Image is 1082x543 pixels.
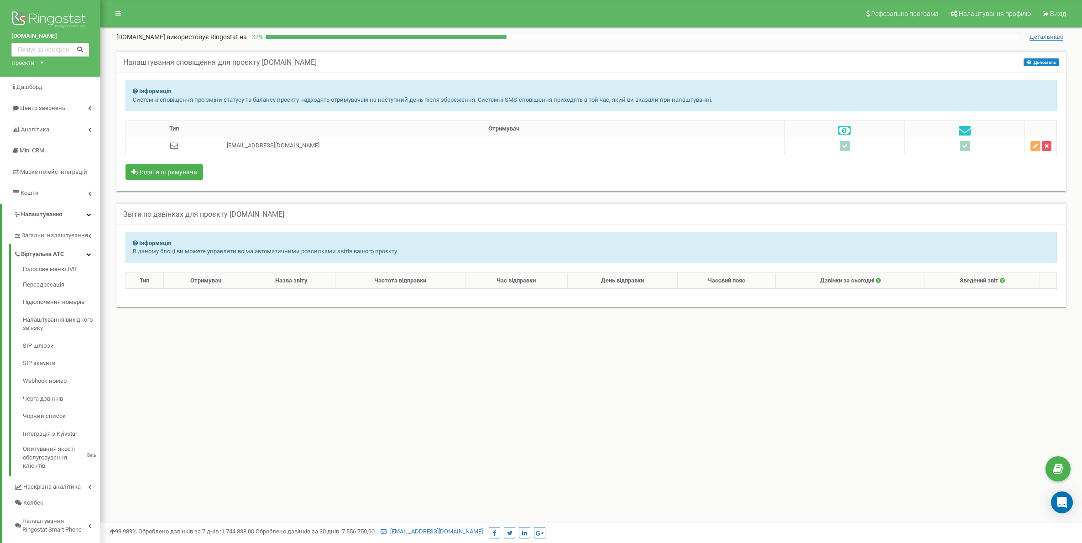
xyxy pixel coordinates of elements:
[14,495,100,511] a: Колбек
[256,528,375,535] span: Оброблено дзвінків за 30 днів :
[22,517,88,534] span: Налаштування Ringostat Smart Phone
[23,425,100,443] a: Інтеграція з Kyivstar
[126,272,164,289] th: Тип
[221,528,254,535] u: 1 744 838,00
[23,311,100,337] a: Налаштування вихідного зв’язку
[139,240,171,246] strong: Інформація
[871,10,939,17] span: Реферальна програма
[163,272,248,289] th: Отримувач
[1030,33,1063,41] span: Детальніше
[14,511,100,538] a: Налаштування Ringostat Smart Phone
[21,126,49,133] span: Аналiтика
[110,528,137,535] span: 99,989%
[381,528,483,535] a: [EMAIL_ADDRESS][DOMAIN_NAME]
[138,528,254,535] span: Оброблено дзвінків за 7 днів :
[21,250,64,259] span: Віртуальна АТС
[23,483,81,491] span: Наскрізна аналітика
[23,355,100,372] a: SIP акаунти
[247,32,266,42] p: 32 %
[925,272,1040,289] th: Зведений звіт
[11,9,89,32] img: Ringostat logo
[23,276,100,294] a: Переадресація
[959,10,1031,17] span: Налаштування профілю
[21,189,39,196] span: Кошти
[342,528,375,535] u: 7 556 750,00
[20,104,65,111] span: Центр звернень
[23,337,100,355] a: SIP шлюзи
[23,390,100,408] a: Черга дзвінків
[14,476,100,495] a: Наскрізна аналітика
[21,211,62,218] span: Налаштування
[139,88,171,94] strong: Інформація
[223,121,784,137] th: Отримувач
[133,247,1050,256] p: В даному блоці ви можете управляти всіма автоматичними розсилками звітів вашого проєкту
[1051,491,1073,513] div: Open Intercom Messenger
[133,96,1050,104] p: Системні сповіщення про зміни статусу та балансу проєкту надходять отримувачам на наступний день ...
[14,225,100,244] a: Загальні налаштування
[2,204,100,225] a: Налаштування
[23,265,100,276] a: Голосове меню IVR
[23,372,100,390] a: Webhook номер
[11,43,89,57] input: Пошук за номером
[167,33,247,41] span: використовує Ringostat на
[21,231,88,240] span: Загальні налаштування
[223,137,784,155] td: [EMAIL_ADDRESS][DOMAIN_NAME]
[23,293,100,311] a: Підключення номерів
[16,84,42,90] span: Дашборд
[1050,10,1066,17] span: Вихід
[123,210,284,219] h5: Звіти по дзвінках для проєкту [DOMAIN_NAME]
[123,58,317,67] h5: Налаштування сповіщення для проєкту [DOMAIN_NAME]
[335,272,465,289] th: Частота відправки
[20,168,87,175] span: Маркетплейс інтеграцій
[20,147,44,154] span: Mini CRM
[567,272,677,289] th: День відправки
[14,244,100,262] a: Віртуальна АТС
[23,407,100,425] a: Чорний список
[23,443,100,470] a: Опитування якості обслуговування клієнтівBeta
[776,272,925,289] th: Дзвінки за сьогодні
[116,32,247,42] p: [DOMAIN_NAME]
[11,32,89,41] a: [DOMAIN_NAME]
[1024,58,1059,66] button: Допомога
[248,272,335,289] th: Назва звіту
[11,59,35,68] div: Проєкти
[678,272,776,289] th: Часовий пояс
[23,499,43,507] span: Колбек
[465,272,567,289] th: Час відправки
[125,164,203,180] button: Додати отримувача
[126,121,223,137] th: Тип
